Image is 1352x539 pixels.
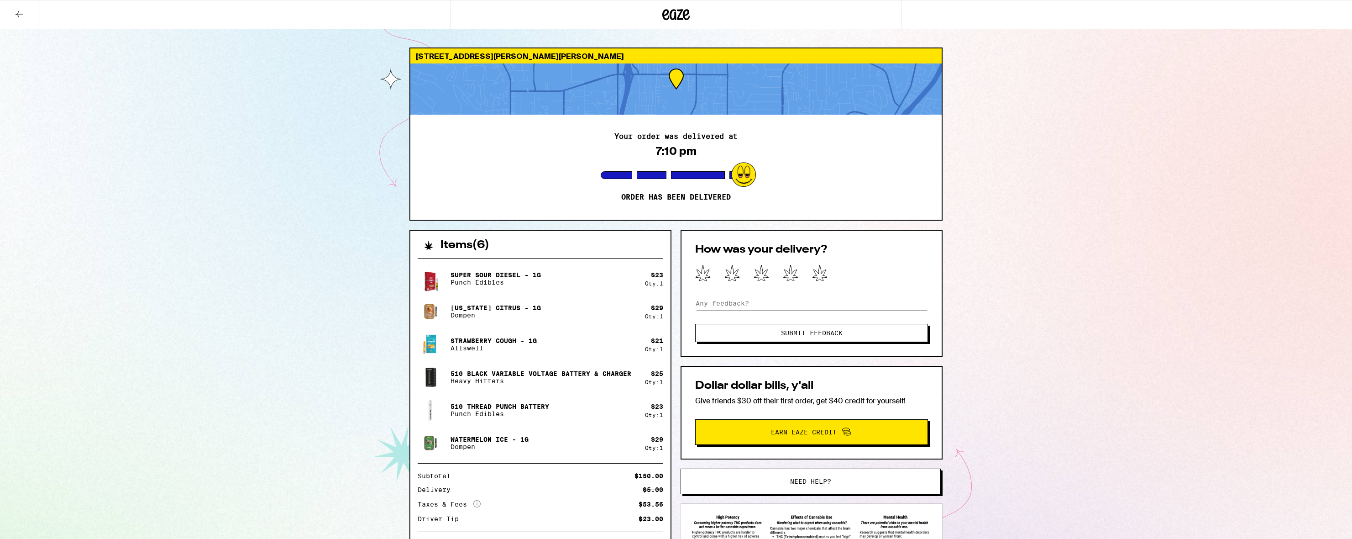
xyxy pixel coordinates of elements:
p: Watermelon Ice - 1g [451,436,529,443]
img: Heavy Hitters - 510 Black Variable Voltage Battery & Charger [418,365,443,390]
div: Qty: 1 [645,280,663,286]
div: Qty: 1 [645,379,663,385]
img: Dompen - Watermelon Ice - 1g [418,430,443,456]
img: Dompen - California Citrus - 1g [418,299,443,324]
p: Punch Edibles [451,410,549,417]
p: Strawberry Cough - 1g [451,337,537,344]
img: Punch Edibles - 510 Thread Punch Battery [418,397,443,423]
div: $ 29 [651,436,663,443]
div: $ 21 [651,337,663,344]
p: Dompen [451,443,529,450]
div: $53.56 [639,501,663,507]
div: $5.00 [643,486,663,493]
h2: Items ( 6 ) [440,240,489,251]
div: Qty: 1 [645,313,663,319]
button: Earn Eaze Credit [695,419,928,445]
p: 510 Black Variable Voltage Battery & Charger [451,370,631,377]
div: $ 23 [651,271,663,279]
h2: How was your delivery? [695,244,928,255]
h2: Dollar dollar bills, y'all [695,380,928,391]
span: Need help? [790,478,831,485]
div: $ 23 [651,403,663,410]
div: [STREET_ADDRESS][PERSON_NAME][PERSON_NAME] [410,48,942,63]
p: Order has been delivered [621,193,731,202]
span: Earn Eaze Credit [771,429,837,435]
img: Punch Edibles - Super Sour Diesel - 1g [418,262,443,295]
div: $23.00 [639,516,663,522]
p: Dompen [451,312,541,319]
h2: Your order was delivered at [614,133,738,140]
p: Allswell [451,344,537,352]
div: Driver Tip [418,516,465,522]
div: $ 25 [651,370,663,377]
img: Allswell - Strawberry Cough - 1g [418,332,443,357]
p: Punch Edibles [451,279,541,286]
div: Qty: 1 [645,346,663,352]
p: Heavy Hitters [451,377,631,385]
p: [US_STATE] Citrus - 1g [451,304,541,312]
input: Any feedback? [695,296,928,310]
div: Qty: 1 [645,445,663,451]
div: $ 29 [651,304,663,312]
div: 7:10 pm [656,145,697,158]
span: Submit Feedback [781,330,843,336]
button: Submit Feedback [695,324,928,342]
p: Super Sour Diesel - 1g [451,271,541,279]
p: 510 Thread Punch Battery [451,403,549,410]
div: Delivery [418,486,457,493]
div: Taxes & Fees [418,500,481,508]
div: $150.00 [634,473,663,479]
div: Subtotal [418,473,457,479]
p: Give friends $30 off their first order, get $40 credit for yourself! [695,396,928,406]
div: Qty: 1 [645,412,663,418]
button: Need help? [681,469,941,494]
